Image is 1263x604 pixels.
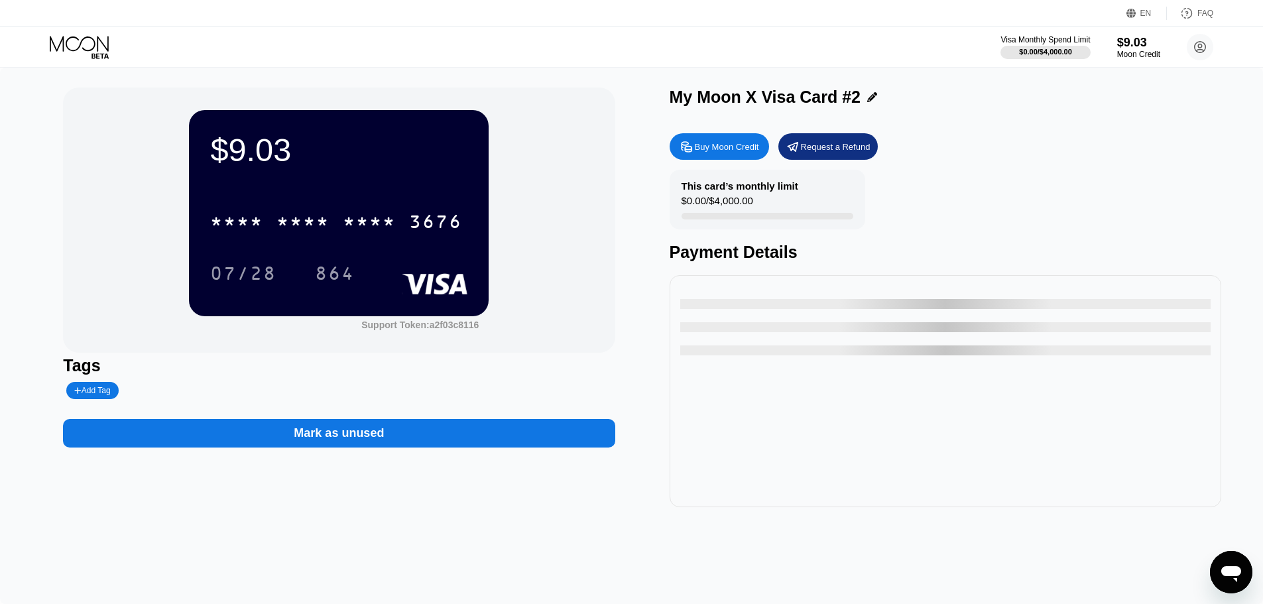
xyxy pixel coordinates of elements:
[74,386,110,395] div: Add Tag
[315,265,355,286] div: 864
[682,195,753,213] div: $0.00 / $4,000.00
[1000,35,1090,59] div: Visa Monthly Spend Limit$0.00/$4,000.00
[670,88,861,107] div: My Moon X Visa Card #2
[210,265,276,286] div: 07/28
[778,133,878,160] div: Request a Refund
[670,133,769,160] div: Buy Moon Credit
[66,382,118,399] div: Add Tag
[1117,36,1160,59] div: $9.03Moon Credit
[1197,9,1213,18] div: FAQ
[1000,35,1090,44] div: Visa Monthly Spend Limit
[1117,50,1160,59] div: Moon Credit
[1019,48,1072,56] div: $0.00 / $4,000.00
[200,257,286,290] div: 07/28
[1140,9,1152,18] div: EN
[294,426,384,441] div: Mark as unused
[361,320,479,330] div: Support Token: a2f03c8116
[682,180,798,192] div: This card’s monthly limit
[801,141,871,152] div: Request a Refund
[1117,36,1160,50] div: $9.03
[305,257,365,290] div: 864
[409,213,462,234] div: 3676
[210,131,467,168] div: $9.03
[1126,7,1167,20] div: EN
[1167,7,1213,20] div: FAQ
[1210,551,1252,593] iframe: Button to launch messaging window, conversation in progress
[670,243,1221,262] div: Payment Details
[63,406,615,448] div: Mark as unused
[63,356,615,375] div: Tags
[361,320,479,330] div: Support Token:a2f03c8116
[695,141,759,152] div: Buy Moon Credit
